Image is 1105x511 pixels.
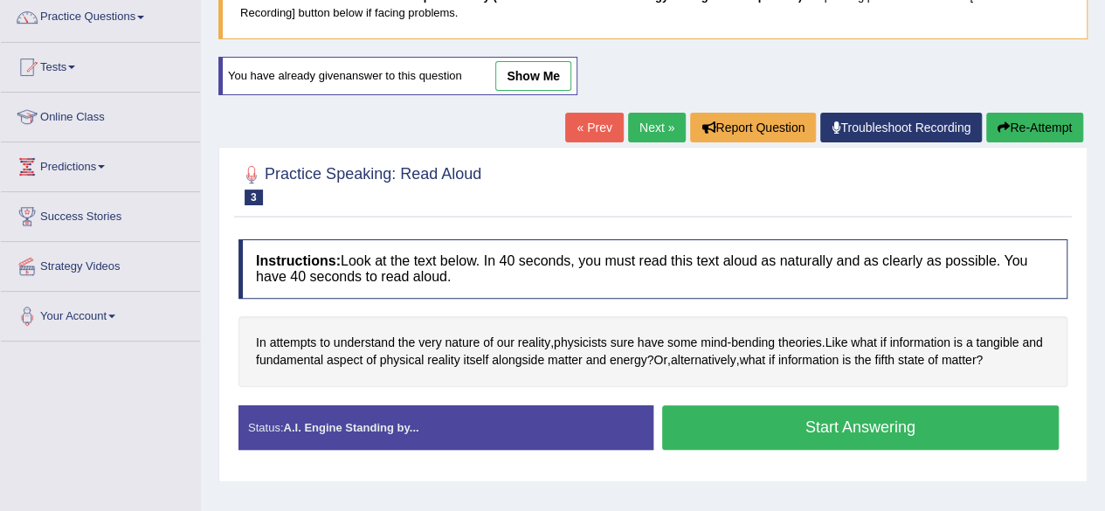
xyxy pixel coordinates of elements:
a: Online Class [1,93,200,136]
span: Click to see word definition [427,351,459,369]
span: 3 [245,190,263,205]
span: Click to see word definition [667,334,697,352]
span: Click to see word definition [554,334,607,352]
span: Click to see word definition [769,351,775,369]
span: Click to see word definition [398,334,415,352]
button: Report Question [690,113,816,142]
span: Click to see word definition [731,334,775,352]
span: Click to see word definition [548,351,583,369]
span: Click to see word definition [842,351,851,369]
span: Click to see word definition [638,334,664,352]
span: Click to see word definition [366,351,376,369]
span: Click to see word definition [492,351,544,369]
span: Click to see word definition [739,351,765,369]
button: Re-Attempt [986,113,1083,142]
span: Click to see word definition [942,351,977,369]
span: Click to see word definition [327,351,363,369]
span: Click to see word definition [380,351,425,369]
a: Success Stories [1,192,200,236]
span: Click to see word definition [701,334,727,352]
a: « Prev [565,113,623,142]
span: Click to see word definition [778,351,839,369]
div: , - . ? , , ? [238,316,1067,387]
span: Click to see word definition [874,351,894,369]
span: Click to see word definition [854,351,871,369]
span: Click to see word definition [483,334,494,352]
span: Click to see word definition [445,334,480,352]
span: Click to see word definition [825,334,847,352]
span: Click to see word definition [671,351,736,369]
span: Click to see word definition [976,334,1019,352]
a: Predictions [1,142,200,186]
span: Click to see word definition [320,334,330,352]
span: Click to see word definition [497,334,515,352]
span: Click to see word definition [418,334,441,352]
a: Troubleshoot Recording [820,113,982,142]
span: Click to see word definition [518,334,550,352]
a: show me [495,61,571,91]
b: Instructions: [256,253,341,268]
span: Click to see word definition [653,351,667,369]
span: Click to see word definition [586,351,606,369]
span: Click to see word definition [889,334,950,352]
strong: A.I. Engine Standing by... [283,421,418,434]
span: Click to see word definition [256,334,266,352]
span: Click to see word definition [270,334,317,352]
span: Click to see word definition [851,334,877,352]
button: Start Answering [662,405,1060,450]
h4: Look at the text below. In 40 seconds, you must read this text aloud as naturally and as clearly ... [238,239,1067,298]
span: Click to see word definition [898,351,924,369]
a: Your Account [1,292,200,335]
span: Click to see word definition [966,334,973,352]
span: Click to see word definition [1022,334,1042,352]
span: Click to see word definition [610,351,647,369]
span: Click to see word definition [463,351,488,369]
h2: Practice Speaking: Read Aloud [238,162,481,205]
span: Click to see word definition [611,334,634,352]
div: You have already given answer to this question [218,57,577,95]
span: Click to see word definition [778,334,822,352]
span: Click to see word definition [334,334,395,352]
a: Next » [628,113,686,142]
span: Click to see word definition [954,334,963,352]
span: Click to see word definition [928,351,938,369]
a: Strategy Videos [1,242,200,286]
a: Tests [1,43,200,86]
span: Click to see word definition [256,351,323,369]
div: Status: [238,405,653,450]
span: Click to see word definition [881,334,887,352]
